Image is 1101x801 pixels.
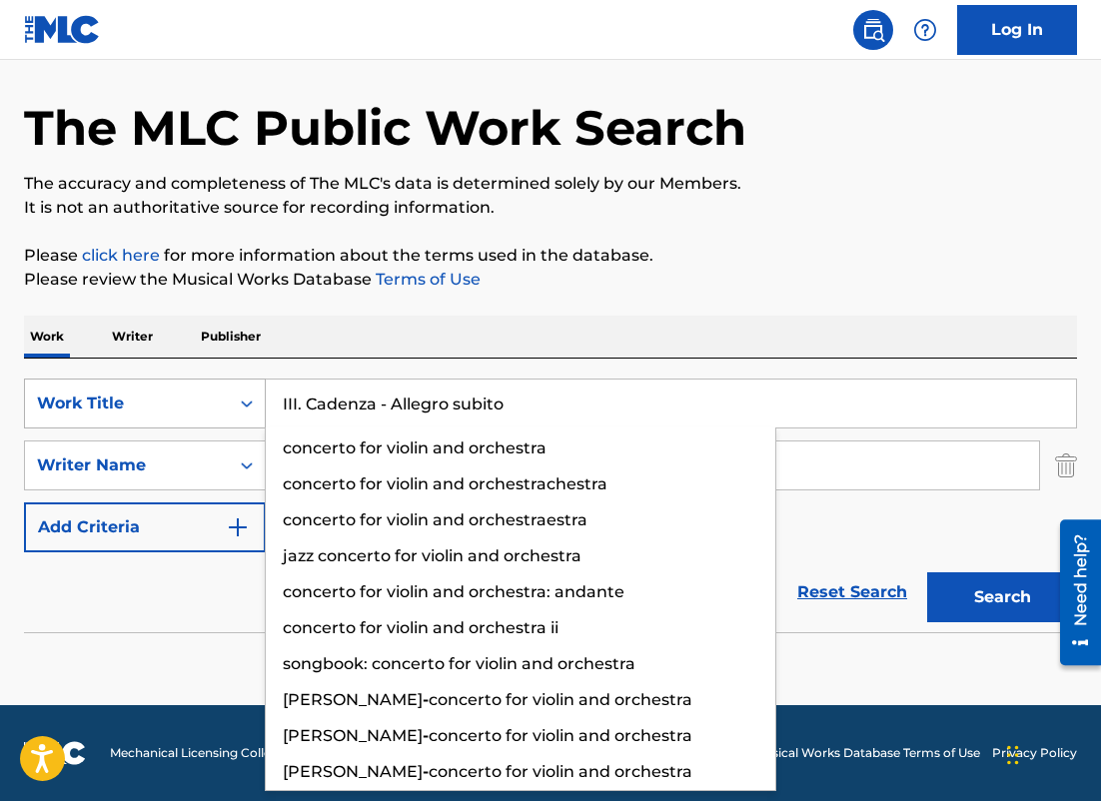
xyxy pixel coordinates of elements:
[106,316,159,358] p: Writer
[283,510,587,529] span: concerto for violin and orchestraestra
[110,744,342,762] span: Mechanical Licensing Collective © 2025
[283,726,423,745] span: [PERSON_NAME]
[37,453,217,477] div: Writer Name
[423,762,429,781] strong: -
[853,10,893,50] a: Public Search
[24,268,1077,292] p: Please review the Musical Works Database
[1001,705,1101,801] iframe: Chat Widget
[429,726,692,745] span: concerto for violin and orchestra
[927,572,1077,622] button: Search
[1055,440,1077,490] img: Delete Criterion
[913,18,937,42] img: help
[24,196,1077,220] p: It is not an authoritative source for recording information.
[24,172,1077,196] p: The accuracy and completeness of The MLC's data is determined solely by our Members.
[283,546,581,565] span: jazz concerto for violin and orchestra
[283,690,423,709] span: [PERSON_NAME]
[429,762,692,781] span: concerto for violin and orchestra
[787,570,917,614] a: Reset Search
[24,379,1077,632] form: Search Form
[283,474,607,493] span: concerto for violin and orchestrachestra
[283,762,423,781] span: [PERSON_NAME]
[283,438,547,457] span: concerto for violin and orchestra
[24,741,86,765] img: logo
[37,392,217,415] div: Work Title
[905,10,945,50] div: Help
[861,18,885,42] img: search
[429,690,692,709] span: concerto for violin and orchestra
[1007,725,1019,785] div: Drag
[195,316,267,358] p: Publisher
[24,244,1077,268] p: Please for more information about the terms used in the database.
[283,582,624,601] span: concerto for violin and orchestra: andante
[372,270,481,289] a: Terms of Use
[283,654,635,673] span: songbook: concerto for violin and orchestra
[992,744,1077,762] a: Privacy Policy
[423,690,429,709] strong: -
[753,744,980,762] a: Musical Works Database Terms of Use
[24,316,70,358] p: Work
[283,618,558,637] span: concerto for violin and orchestra ii
[226,515,250,539] img: 9d2ae6d4665cec9f34b9.svg
[423,726,429,745] strong: -
[957,5,1077,55] a: Log In
[24,502,266,552] button: Add Criteria
[24,98,746,158] h1: The MLC Public Work Search
[24,15,101,44] img: MLC Logo
[1045,511,1101,672] iframe: Resource Center
[82,246,160,265] a: click here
